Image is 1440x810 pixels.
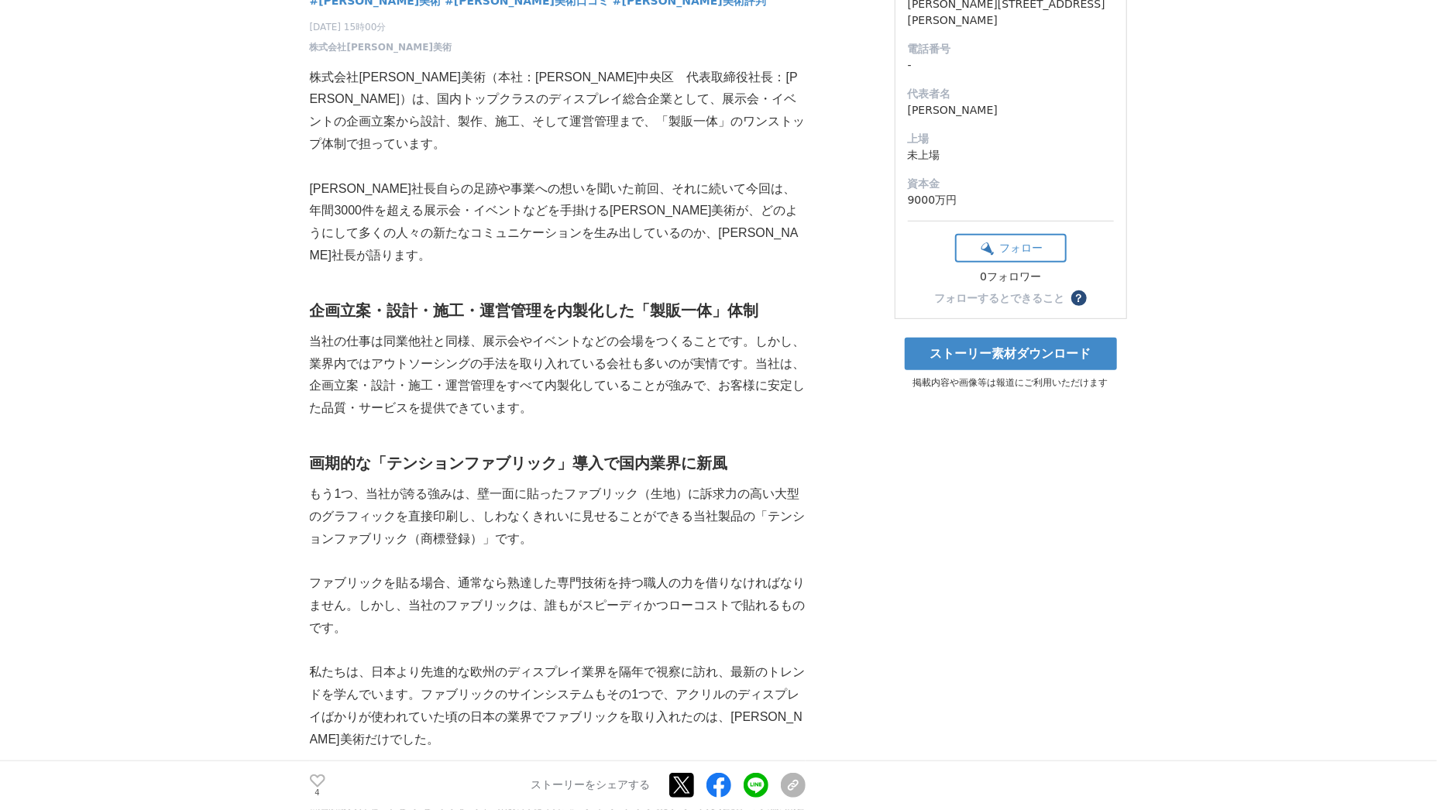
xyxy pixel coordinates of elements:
div: フォローするとできること [935,293,1065,304]
dd: [PERSON_NAME] [908,102,1114,118]
p: 4 [310,789,325,797]
dd: - [908,57,1114,74]
span: ？ [1074,293,1084,304]
button: ？ [1071,290,1087,306]
button: フォロー [955,234,1067,263]
p: 私たちは、日本より先進的な欧州のディスプレイ業界を隔年で視察に訪れ、最新のトレンドを学んでいます。ファブリックのサインシステムもその1つで、アクリルのディスプレイばかりが使われていた頃の日本の業... [310,661,806,750]
a: 株式会社[PERSON_NAME]美術 [310,40,452,54]
p: 当社の仕事は同業他社と同様、展示会やイベントなどの会場をつくることです。しかし、業界内ではアウトソーシングの手法を取り入れている会社も多いのが実情です。当社は、企画立案・設計・施工・運営管理をす... [310,331,806,420]
dt: 電話番号 [908,41,1114,57]
div: 0フォロワー [955,270,1067,284]
p: もう1つ、当社が誇る強みは、壁一面に貼ったファブリック（生地）に訴求力の高い大型のグラフィックを直接印刷し、しわなくきれいに見せることができる当社製品の「テンションファブリック（商標登録）」です。 [310,483,806,550]
p: ファブリックを貼る場合、通常なら熟達した専門技術を持つ職人の力を借りなければなりません。しかし、当社のファブリックは、誰もがスピーディかつローコストで貼れるものです。 [310,572,806,639]
h2: 画期的な「テンションファブリック」導入で国内業界に新風 [310,451,806,475]
a: ストーリー素材ダウンロード [905,338,1117,370]
dt: 上場 [908,131,1114,147]
p: ストーリーをシェアする [531,779,651,793]
dd: 未上場 [908,147,1114,163]
p: [PERSON_NAME]社長自らの足跡や事業への想いを聞いた前回、それに続いて今回は、年間3000件を超える展示会・イベントなどを手掛ける[PERSON_NAME]美術が、どのようにして多くの... [310,178,806,267]
h2: 企画立案・設計・施工・運営管理を内製化した「製販一体」体制 [310,298,806,323]
dt: 資本金 [908,176,1114,192]
p: 掲載内容や画像等は報道にご利用いただけます [895,376,1127,390]
span: [DATE] 15時00分 [310,20,452,34]
dd: 9000万円 [908,192,1114,208]
dt: 代表者名 [908,86,1114,102]
p: 株式会社[PERSON_NAME]美術（本社：[PERSON_NAME]中央区 代表取締役社長：[PERSON_NAME]）は、国内トップクラスのディスプレイ総合企業として、展示会・イベントの企... [310,67,806,156]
